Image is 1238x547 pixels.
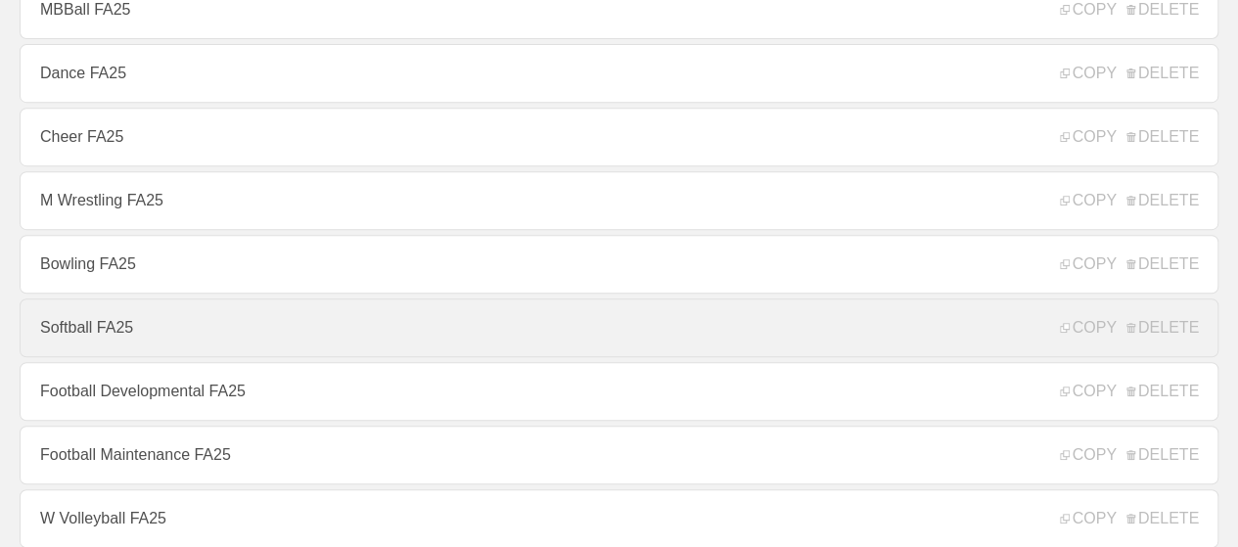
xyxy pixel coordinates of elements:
[1060,319,1116,337] span: COPY
[1060,1,1116,19] span: COPY
[1060,255,1116,273] span: COPY
[1126,510,1199,527] span: DELETE
[20,362,1218,421] a: Football Developmental FA25
[1126,319,1199,337] span: DELETE
[1126,128,1199,146] span: DELETE
[20,235,1218,294] a: Bowling FA25
[1060,192,1116,209] span: COPY
[1140,453,1238,547] iframe: Chat Widget
[20,108,1218,166] a: Cheer FA25
[1126,255,1199,273] span: DELETE
[1126,446,1199,464] span: DELETE
[1060,510,1116,527] span: COPY
[1060,383,1116,400] span: COPY
[20,298,1218,357] a: Softball FA25
[1126,65,1199,82] span: DELETE
[1126,192,1199,209] span: DELETE
[1060,446,1116,464] span: COPY
[20,44,1218,103] a: Dance FA25
[1060,65,1116,82] span: COPY
[1126,383,1199,400] span: DELETE
[20,171,1218,230] a: M Wrestling FA25
[1126,1,1199,19] span: DELETE
[20,426,1218,484] a: Football Maintenance FA25
[1060,128,1116,146] span: COPY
